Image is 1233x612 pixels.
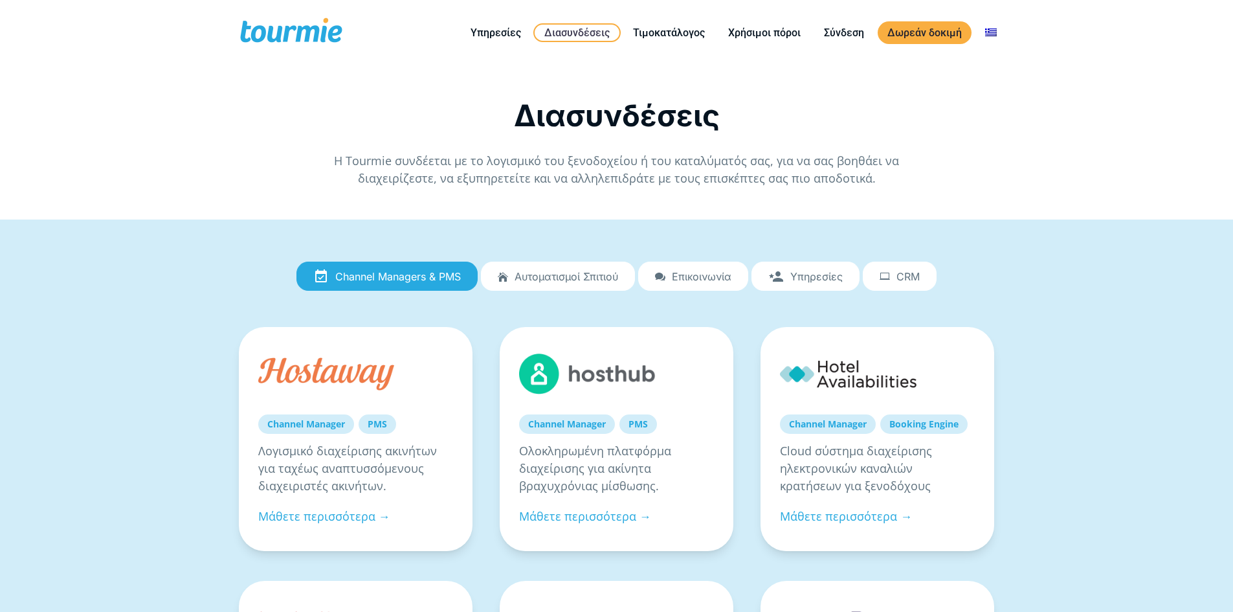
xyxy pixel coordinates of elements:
a: Χρήσιμοι πόροι [718,25,810,41]
a: Υπηρεσίες [461,25,531,41]
a: PMS [359,414,396,434]
a: Σύνδεση [814,25,874,41]
a: Channel Manager [519,414,615,434]
a: Channel Manager [258,414,354,434]
span: Υπηρεσίες [790,271,843,282]
a: Μάθετε περισσότερα → [519,508,651,524]
span: CRM [896,271,920,282]
span: Channel Managers & PMS [335,271,461,282]
a: Δωρεάν δοκιμή [878,21,972,44]
span: Επικοινωνία [672,271,731,282]
a: Αλλαγή σε [975,25,1006,41]
a: Τιμοκατάλογος [623,25,715,41]
a: Booking Engine [880,414,968,434]
a: Μάθετε περισσότερα → [780,508,912,524]
p: Λογισμικό διαχείρισης ακινήτων για ταχέως αναπτυσσόμενους διαχειριστές ακινήτων. [258,442,453,495]
span: Διασυνδέσεις [514,97,720,133]
a: Channel Manager [780,414,876,434]
a: Μάθετε περισσότερα → [258,508,390,524]
span: Αυτοματισμοί Σπιτιού [515,271,618,282]
a: Διασυνδέσεις [533,23,621,42]
a: PMS [619,414,657,434]
p: Ολοκληρωμένη πλατφόρμα διαχείρισης για ακίνητα βραχυχρόνιας μίσθωσης. [519,442,714,495]
span: Η Tourmie συνδέεται με το λογισμικό του ξενοδοχείου ή του καταλύματός σας, για να σας βοηθάει να ... [334,153,899,186]
p: Cloud σύστημα διαχείρισης ηλεκτρονικών καναλιών κρατήσεων για ξενοδόχους [780,442,975,495]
